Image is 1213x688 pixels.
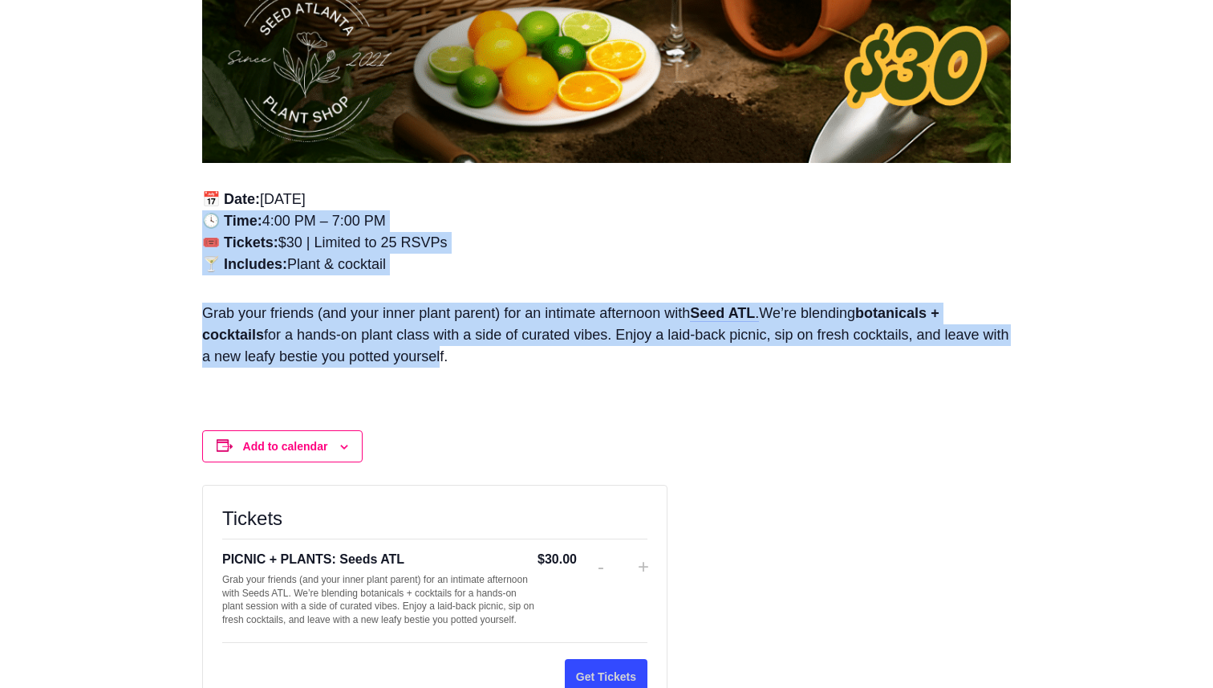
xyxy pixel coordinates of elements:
[202,189,1011,290] p: [DATE] 4:00 PM – 7:00 PM $30 | Limited to 25 RSVPs Plant & cocktail
[202,303,1011,382] p: Grab your friends (and your inner plant parent) for an intimate afternoon with We’re blending for...
[690,305,755,322] a: Seed ATL
[755,305,759,322] a: .
[202,191,260,207] strong: 📅 Date:
[690,305,755,321] strong: Seed ATL
[202,256,287,272] strong: 🍸 Includes:
[222,573,538,626] div: Grab your friends (and your inner plant parent) for an intimate afternoon with Seeds ATL. We’re b...
[538,552,545,566] span: $
[222,549,538,570] div: PICNIC + PLANTS: Seeds ATL
[243,440,328,453] button: View links to add events to your calendar
[222,505,647,532] h2: Tickets
[545,552,577,566] span: 30.00
[638,556,647,578] button: +
[202,213,262,229] strong: 🕓 Time:
[596,556,606,578] button: -
[202,234,278,250] strong: 🎟️ Tickets:
[202,305,939,343] strong: botanicals + cocktails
